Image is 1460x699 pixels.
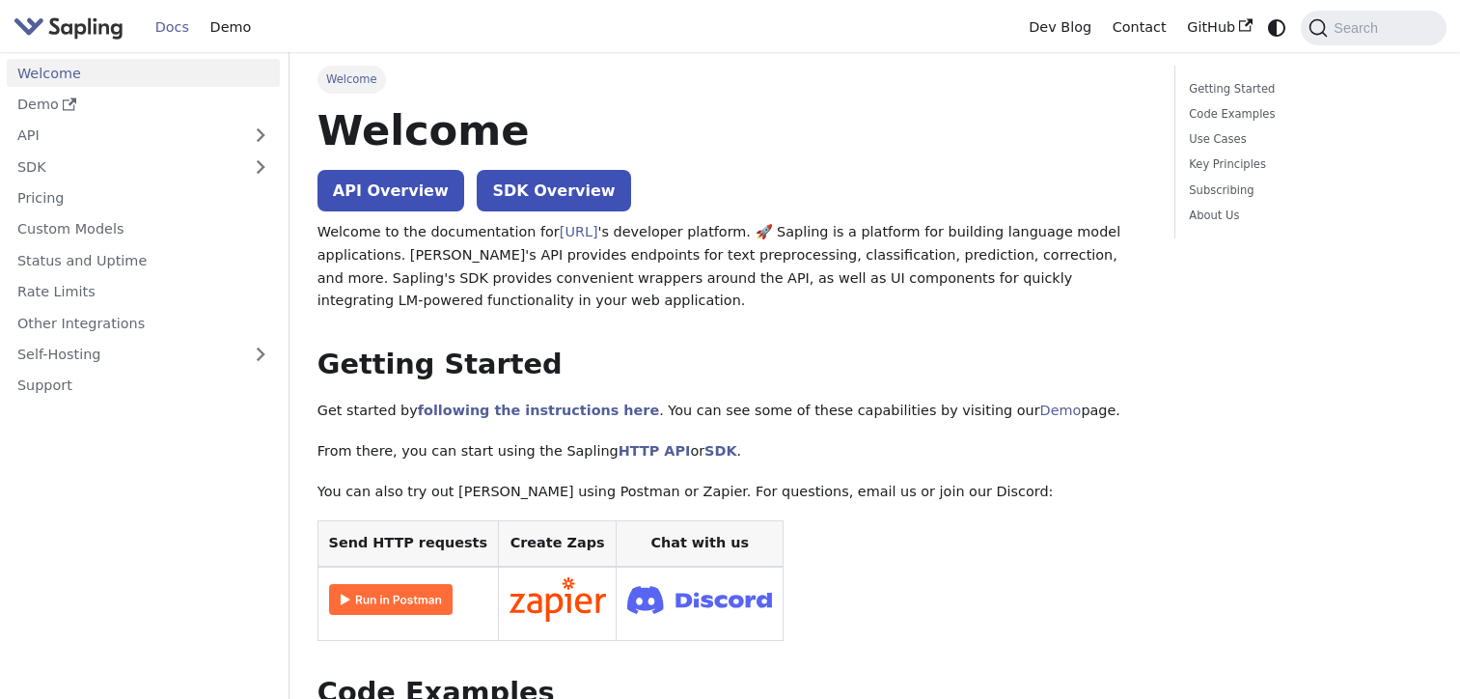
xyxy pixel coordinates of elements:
[1189,130,1425,149] a: Use Cases
[619,443,691,459] a: HTTP API
[317,400,1146,423] p: Get started by . You can see some of these capabilities by visiting our page.
[317,440,1146,463] p: From there, you can start using the Sapling or .
[1040,403,1082,418] a: Demo
[7,278,280,306] a: Rate Limits
[14,14,130,42] a: Sapling.aiSapling.ai
[1176,13,1262,42] a: GitHub
[7,246,280,274] a: Status and Uptime
[704,443,736,459] a: SDK
[14,14,124,42] img: Sapling.ai
[1018,13,1101,42] a: Dev Blog
[317,481,1146,504] p: You can also try out [PERSON_NAME] using Postman or Zapier. For questions, email us or join our D...
[1189,207,1425,225] a: About Us
[241,153,280,181] button: Expand sidebar category 'SDK'
[329,584,453,615] img: Run in Postman
[1189,155,1425,174] a: Key Principles
[200,13,262,42] a: Demo
[617,521,784,567] th: Chat with us
[241,122,280,150] button: Expand sidebar category 'API'
[7,122,241,150] a: API
[510,577,606,622] img: Connect in Zapier
[317,348,1146,382] h2: Getting Started
[317,104,1146,156] h1: Welcome
[1102,13,1177,42] a: Contact
[7,91,280,119] a: Demo
[418,403,659,418] a: following the instructions here
[1328,20,1390,36] span: Search
[7,153,241,181] a: SDK
[7,59,280,87] a: Welcome
[477,170,630,211] a: SDK Overview
[317,221,1146,313] p: Welcome to the documentation for 's developer platform. 🚀 Sapling is a platform for building lang...
[145,13,200,42] a: Docs
[317,170,464,211] a: API Overview
[317,66,1146,93] nav: Breadcrumbs
[1189,105,1425,124] a: Code Examples
[7,372,280,400] a: Support
[498,521,617,567] th: Create Zaps
[7,341,280,369] a: Self-Hosting
[317,521,498,567] th: Send HTTP requests
[1301,11,1446,45] button: Search (Command+K)
[7,309,280,337] a: Other Integrations
[1189,80,1425,98] a: Getting Started
[627,580,772,620] img: Join Discord
[317,66,386,93] span: Welcome
[560,224,598,239] a: [URL]
[1189,182,1425,200] a: Subscribing
[1263,14,1291,42] button: Switch between dark and light mode (currently system mode)
[7,184,280,212] a: Pricing
[7,215,280,243] a: Custom Models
